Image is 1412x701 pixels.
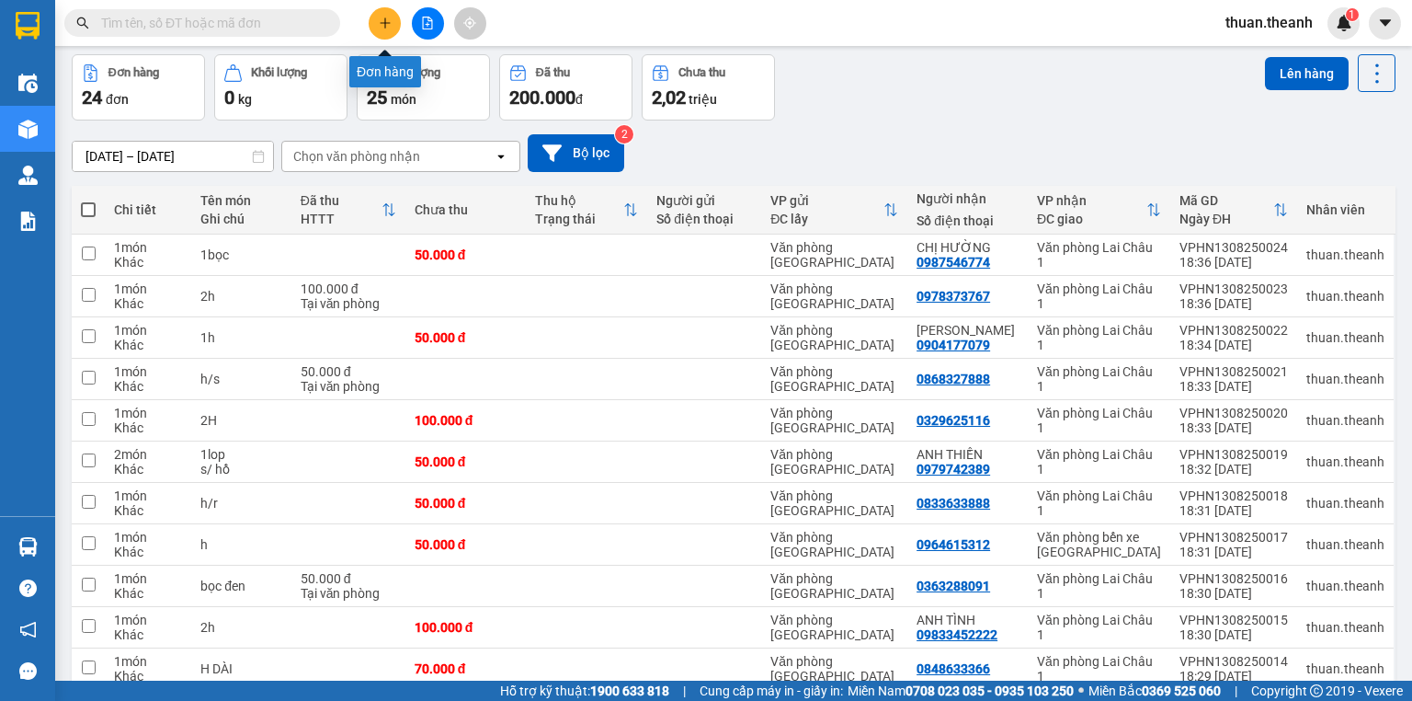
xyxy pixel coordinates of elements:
[200,537,281,552] div: h
[1310,684,1323,697] span: copyright
[291,186,405,235] th: Toggle SortBy
[82,86,102,109] span: 24
[1037,193,1146,208] div: VP nhận
[1179,323,1288,338] div: VPHN1308250022
[114,282,182,296] div: 1 món
[917,289,990,304] div: 0978373767
[1179,255,1288,270] div: 18:36 [DATE]
[200,193,281,208] div: Tên món
[848,681,1074,701] span: Miền Nam
[770,193,883,208] div: VP gửi
[114,447,182,462] div: 2 món
[301,379,396,394] div: Tại văn phòng
[1037,654,1161,684] div: Văn phòng Lai Châu 1
[301,296,396,311] div: Tại văn phòng
[101,13,318,33] input: Tìm tên, số ĐT hoặc mã đơn
[301,586,396,601] div: Tại văn phòng
[114,627,182,642] div: Khác
[917,496,990,511] div: 0833633888
[1037,447,1161,477] div: Văn phòng Lai Châu 1
[917,240,1019,255] div: CHỊ HƯỜNG
[509,86,575,109] span: 200.000
[917,191,1019,206] div: Người nhận
[1179,669,1288,684] div: 18:29 [DATE]
[19,621,37,638] span: notification
[73,142,273,171] input: Select a date range.
[301,282,396,296] div: 100.000 đ
[1179,296,1288,311] div: 18:36 [DATE]
[917,579,990,593] div: 0363288091
[301,193,381,208] div: Đã thu
[917,447,1019,462] div: ANH THIỀN
[499,54,632,121] button: Đã thu200.000đ
[1179,420,1288,435] div: 18:33 [DATE]
[415,330,518,345] div: 50.000 đ
[1037,571,1161,601] div: Văn phòng Lai Châu 1
[770,406,898,435] div: Văn phòng [GEOGRAPHIC_DATA]
[770,240,898,270] div: Văn phòng [GEOGRAPHIC_DATA]
[1179,503,1288,518] div: 18:31 [DATE]
[415,454,518,469] div: 50.000 đ
[917,413,990,428] div: 0329625116
[200,579,281,593] div: bọc đen
[770,530,898,559] div: Văn phòng [GEOGRAPHIC_DATA]
[770,212,883,226] div: ĐC lấy
[200,462,281,477] div: s/ hồ
[526,186,647,235] th: Toggle SortBy
[1377,15,1394,31] span: caret-down
[652,86,686,109] span: 2,02
[770,613,898,642] div: Văn phòng [GEOGRAPHIC_DATA]
[1179,462,1288,477] div: 18:32 [DATE]
[700,681,843,701] span: Cung cấp máy in - giấy in:
[1179,406,1288,420] div: VPHN1308250020
[917,613,1019,627] div: ANH TÌNH
[114,571,182,586] div: 1 món
[16,12,40,40] img: logo-vxr
[1179,193,1273,208] div: Mã GD
[200,289,281,304] div: 2h
[200,620,281,635] div: 2h
[357,54,490,121] button: Số lượng25món
[214,54,347,121] button: Khối lượng0kg
[114,323,182,338] div: 1 món
[905,684,1074,698] strong: 0708 023 035 - 0935 103 250
[114,240,182,255] div: 1 món
[1369,7,1401,40] button: caret-down
[18,537,38,557] img: warehouse-icon
[917,537,990,552] div: 0964615312
[224,86,234,109] span: 0
[761,186,907,235] th: Toggle SortBy
[1336,15,1352,31] img: icon-new-feature
[770,282,898,311] div: Văn phòng [GEOGRAPHIC_DATA]
[114,296,182,311] div: Khác
[656,212,752,226] div: Số điện thoại
[536,66,570,79] div: Đã thu
[770,488,898,518] div: Văn phòng [GEOGRAPHIC_DATA]
[590,684,669,698] strong: 1900 633 818
[114,338,182,352] div: Khác
[421,17,434,29] span: file-add
[251,66,307,79] div: Khối lượng
[535,193,623,208] div: Thu hộ
[114,202,182,217] div: Chi tiết
[1306,289,1384,304] div: thuan.theanh
[1349,8,1355,21] span: 1
[454,7,486,40] button: aim
[917,323,1019,338] div: ANH CHUNG
[678,66,725,79] div: Chưa thu
[200,372,281,386] div: h/s
[1179,447,1288,462] div: VPHN1308250019
[770,654,898,684] div: Văn phòng [GEOGRAPHIC_DATA]
[301,571,396,586] div: 50.000 đ
[200,447,281,462] div: 1lop
[114,462,182,477] div: Khác
[1179,613,1288,627] div: VPHN1308250015
[1179,240,1288,255] div: VPHN1308250024
[535,212,623,226] div: Trạng thái
[1037,613,1161,642] div: Văn phòng Lai Châu 1
[528,134,624,172] button: Bộ lọc
[72,54,205,121] button: Đơn hàng24đơn
[575,92,583,107] span: đ
[415,620,518,635] div: 100.000 đ
[415,202,518,217] div: Chưa thu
